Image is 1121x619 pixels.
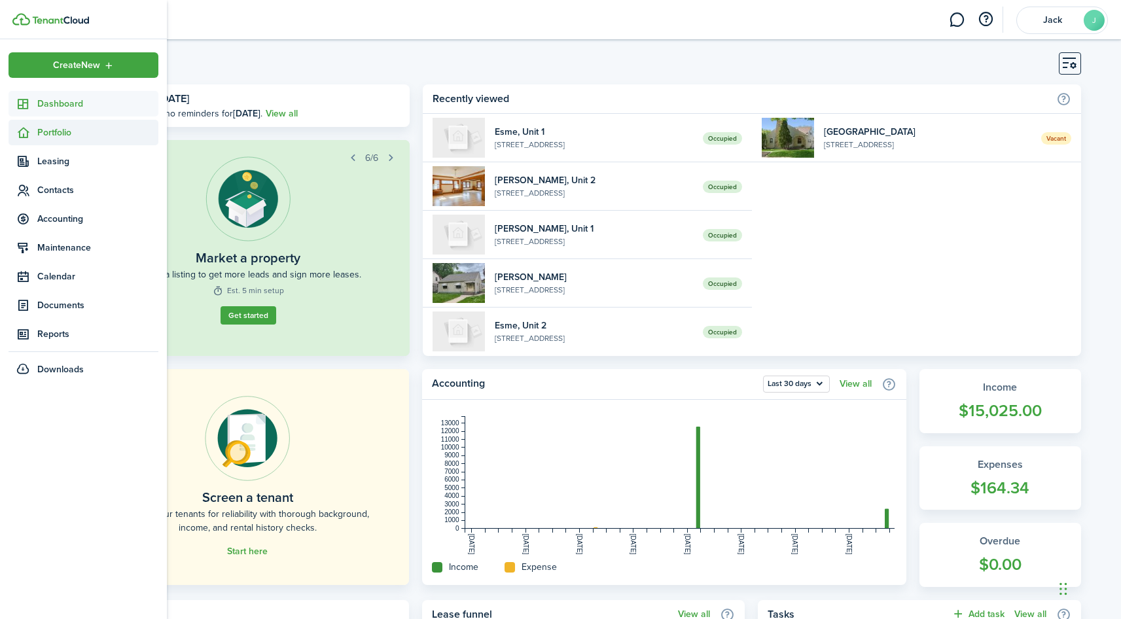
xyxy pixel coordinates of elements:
[684,534,691,555] tspan: [DATE]
[495,139,693,150] widget-list-item-description: [STREET_ADDRESS]
[12,13,30,26] img: TenantCloud
[791,534,798,555] tspan: [DATE]
[919,523,1081,587] a: Overdue$0.00
[495,125,693,139] widget-list-item-title: Esme, Unit 1
[365,151,378,165] span: 6/6
[495,173,693,187] widget-list-item-title: [PERSON_NAME], Unit 2
[444,508,459,516] tspan: 2000
[116,507,380,535] home-placeholder-description: Check your tenants for reliability with thorough background, income, and rental history checks.
[919,369,1081,433] a: Income$15,025.00
[9,52,158,78] button: Open menu
[703,181,742,193] span: Occupied
[9,91,158,116] a: Dashboard
[763,376,830,393] button: Open menu
[122,107,262,120] p: There are no reminders for .
[37,363,84,376] span: Downloads
[444,451,459,459] tspan: 9000
[441,444,459,451] tspan: 10000
[444,476,459,483] tspan: 6000
[1026,16,1078,25] span: Jack
[522,534,529,555] tspan: [DATE]
[824,125,1031,139] widget-list-item-title: [GEOGRAPHIC_DATA]
[221,306,276,325] a: Get started
[762,118,814,158] img: 1
[433,311,485,351] img: 2
[444,516,459,523] tspan: 1000
[37,270,158,283] span: Calendar
[382,149,400,167] button: Next step
[944,3,969,37] a: Messaging
[441,436,459,443] tspan: 11000
[763,376,830,393] button: Last 30 days
[919,446,1081,510] a: Expenses$164.34
[1056,556,1121,619] iframe: Chat Widget
[703,229,742,241] span: Occupied
[196,248,300,268] widget-step-title: Market a property
[53,61,100,70] span: Create New
[495,284,693,296] widget-list-item-description: [STREET_ADDRESS]
[37,298,158,312] span: Documents
[630,534,637,555] tspan: [DATE]
[433,166,485,206] img: 2
[1059,52,1081,75] button: Customise
[37,327,158,341] span: Reports
[933,398,1068,423] widget-stats-count: $15,025.00
[468,534,475,555] tspan: [DATE]
[344,149,362,167] button: Prev step
[432,376,756,393] home-widget-title: Accounting
[433,215,485,255] img: 1
[135,268,361,281] widget-step-description: Market a listing to get more leads and sign more leases.
[845,534,853,555] tspan: [DATE]
[233,107,260,120] b: [DATE]
[576,534,583,555] tspan: [DATE]
[495,319,693,332] widget-list-item-title: Esme, Unit 2
[37,212,158,226] span: Accounting
[32,16,89,24] img: TenantCloud
[933,380,1068,395] widget-stats-title: Income
[205,396,290,481] img: Online payments
[433,91,1049,107] home-widget-title: Recently viewed
[738,534,745,555] tspan: [DATE]
[703,132,742,145] span: Occupied
[455,525,459,532] tspan: 0
[495,187,693,199] widget-list-item-description: [STREET_ADDRESS]
[933,533,1068,549] widget-stats-title: Overdue
[933,552,1068,577] widget-stats-count: $0.00
[444,484,459,491] tspan: 5000
[205,156,291,241] img: Listing
[441,427,459,434] tspan: 12000
[974,9,997,31] button: Open resource center
[227,546,268,557] a: Start here
[37,126,158,139] span: Portfolio
[433,118,485,158] img: 1
[495,222,693,236] widget-list-item-title: [PERSON_NAME], Unit 1
[444,468,459,475] tspan: 7000
[37,154,158,168] span: Leasing
[444,501,459,508] tspan: 3000
[202,487,293,507] home-placeholder-title: Screen a tenant
[933,457,1068,472] widget-stats-title: Expenses
[933,476,1068,501] widget-stats-count: $164.34
[522,560,557,574] home-widget-title: Expense
[1059,569,1067,609] div: Drag
[37,241,158,255] span: Maintenance
[703,277,742,290] span: Occupied
[213,285,284,296] widget-step-time: Est. 5 min setup
[433,263,485,303] img: 1
[444,492,459,499] tspan: 4000
[441,419,459,427] tspan: 13000
[444,460,459,467] tspan: 8000
[495,236,693,247] widget-list-item-description: [STREET_ADDRESS]
[9,321,158,347] a: Reports
[37,183,158,197] span: Contacts
[37,97,158,111] span: Dashboard
[122,91,400,107] h3: [DATE], [DATE]
[449,560,478,574] home-widget-title: Income
[495,270,693,284] widget-list-item-title: [PERSON_NAME]
[703,326,742,338] span: Occupied
[824,139,1031,150] widget-list-item-description: [STREET_ADDRESS]
[1041,132,1071,145] span: Vacant
[266,107,298,120] a: View all
[840,379,872,389] a: View all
